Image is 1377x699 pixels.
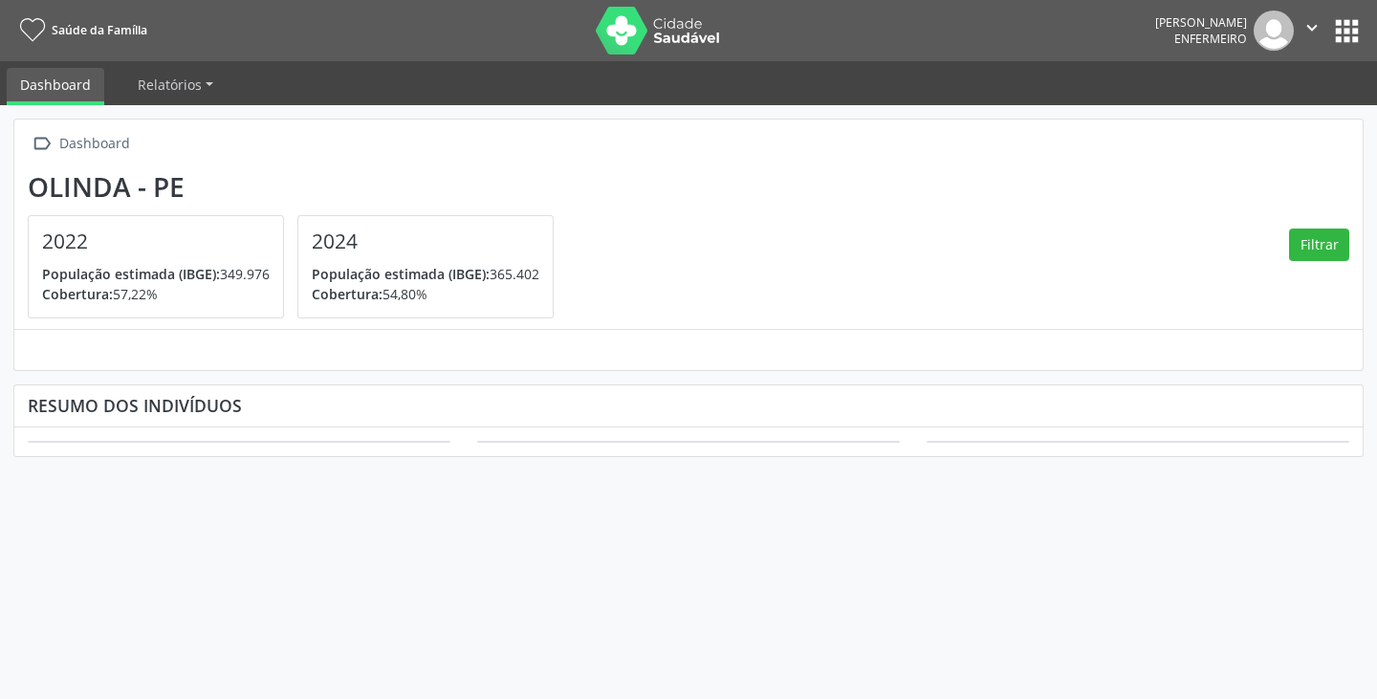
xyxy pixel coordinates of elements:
[1330,14,1364,48] button: apps
[1254,11,1294,51] img: img
[55,130,133,158] div: Dashboard
[138,76,202,94] span: Relatórios
[42,265,220,283] span: População estimada (IBGE):
[1155,14,1247,31] div: [PERSON_NAME]
[42,284,270,304] p: 57,22%
[13,14,147,46] a: Saúde da Família
[1294,11,1330,51] button: 
[28,171,567,203] div: Olinda - PE
[312,285,382,303] span: Cobertura:
[52,22,147,38] span: Saúde da Família
[42,264,270,284] p: 349.976
[28,130,133,158] a:  Dashboard
[28,130,55,158] i: 
[1289,229,1349,261] button: Filtrar
[42,285,113,303] span: Cobertura:
[312,264,539,284] p: 365.402
[1174,31,1247,47] span: Enfermeiro
[124,68,227,101] a: Relatórios
[312,284,539,304] p: 54,80%
[28,395,1349,416] div: Resumo dos indivíduos
[42,229,270,253] h4: 2022
[312,265,490,283] span: População estimada (IBGE):
[312,229,539,253] h4: 2024
[1301,17,1322,38] i: 
[7,68,104,105] a: Dashboard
